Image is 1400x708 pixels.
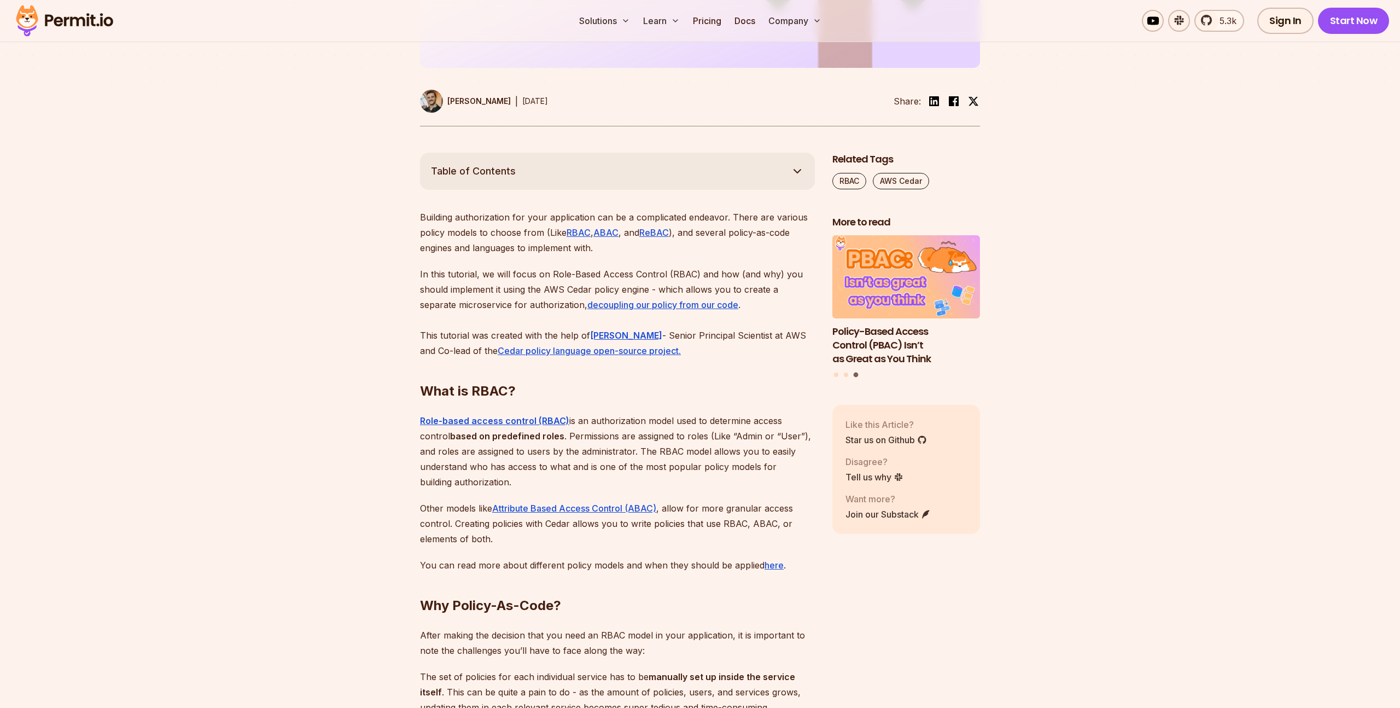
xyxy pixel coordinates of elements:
[420,413,815,490] p: is an authorization model used to determine access control . Permissions are assigned to roles (L...
[947,95,960,108] img: facebook
[765,560,784,571] a: here
[515,95,518,108] div: |
[590,330,662,341] a: [PERSON_NAME]
[730,10,760,32] a: Docs
[873,173,929,189] a: AWS Cedar
[420,415,569,426] a: Role-based access control (RBAC)
[1213,14,1236,27] span: 5.3k
[420,90,443,113] img: Daniel Bass
[1257,8,1314,34] a: Sign In
[845,471,903,484] a: Tell us why
[11,2,118,39] img: Permit logo
[832,325,980,365] h3: Policy-Based Access Control (PBAC) Isn’t as Great as You Think
[764,10,826,32] button: Company
[420,339,815,400] h2: What is RBAC?
[845,492,931,506] p: Want more?
[1318,8,1390,34] a: Start Now
[420,597,561,613] strong: Why Policy-As-Code?
[832,235,980,365] li: 3 of 3
[853,373,858,378] button: Go to slide 3
[832,173,866,189] a: RBAC
[845,455,903,468] p: Disagree?
[420,628,815,658] p: After making the decision that you need an RBAC model in your application, it is important to not...
[832,153,980,166] h2: Related Tags
[832,235,980,318] img: Policy-Based Access Control (PBAC) Isn’t as Great as You Think
[845,508,931,521] a: Join our Substack
[498,345,681,356] a: Cedar policy language open-source project.
[832,235,980,379] div: Posts
[834,373,838,377] button: Go to slide 1
[420,266,815,358] p: In this tutorial, we will focus on Role-Based Access Control (RBAC) and how (and why) you should ...
[845,418,927,431] p: Like this Article?
[689,10,726,32] a: Pricing
[420,501,815,547] p: Other models like , allow for more granular access control. Creating policies with Cedar allows y...
[450,431,564,442] strong: based on predefined roles
[431,164,516,179] span: Table of Contents
[420,671,795,698] strong: manually set up inside the service itself
[420,210,815,256] p: Building authorization for your application can be a complicated endeavor. There are various poli...
[575,10,634,32] button: Solutions
[587,299,738,310] a: decoupling our policy from our code
[567,227,591,238] a: RBAC
[894,95,921,108] li: Share:
[420,90,511,113] a: [PERSON_NAME]
[522,96,548,106] time: [DATE]
[968,96,979,107] img: twitter
[639,227,669,238] a: ReBAC
[844,373,848,377] button: Go to slide 2
[845,433,927,446] a: Star us on Github
[447,96,511,107] p: [PERSON_NAME]
[832,216,980,229] h2: More to read
[593,227,619,238] a: ABAC
[420,558,815,573] p: You can read more about different policy models and when they should be applied .
[927,95,941,108] img: linkedin
[639,10,684,32] button: Learn
[492,503,656,514] a: Attribute Based Access Control (ABAC)
[1194,10,1244,32] a: 5.3k
[420,153,815,190] button: Table of Contents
